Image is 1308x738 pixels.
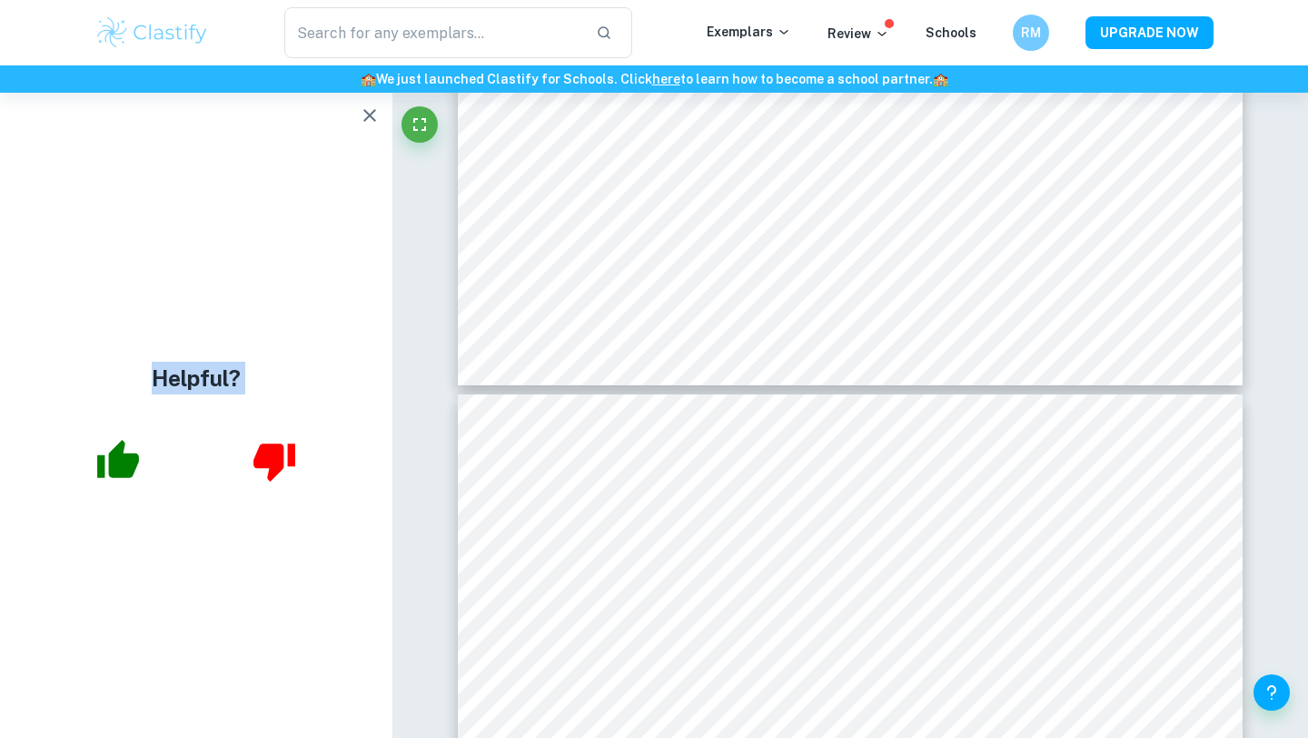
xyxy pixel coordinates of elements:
span: 🏫 [361,72,376,86]
h6: We just launched Clastify for Schools. Click to learn how to become a school partner. [4,69,1304,89]
input: Search for any exemplars... [284,7,581,58]
a: here [652,72,680,86]
button: Fullscreen [401,106,438,143]
img: Clastify logo [94,15,210,51]
span: 🏫 [933,72,948,86]
h6: RM [1021,23,1042,43]
button: Help and Feedback [1253,674,1290,711]
a: Schools [926,25,976,40]
button: RM [1013,15,1049,51]
button: UPGRADE NOW [1085,16,1214,49]
p: Exemplars [707,22,791,42]
p: Review [827,24,889,44]
h4: Helpful? [152,362,241,394]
